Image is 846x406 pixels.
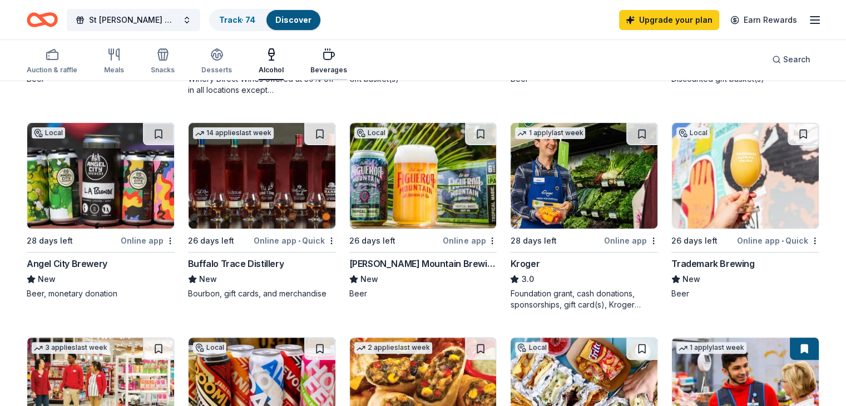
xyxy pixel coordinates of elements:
[27,122,175,299] a: Image for Angel City BreweryLocal28 days leftOnline appAngel City BreweryNewBeer, monetary donation
[737,234,819,247] div: Online app Quick
[510,234,556,247] div: 28 days left
[510,257,540,270] div: Kroger
[38,273,56,286] span: New
[724,10,804,30] a: Earn Rewards
[672,123,819,229] img: Image for Trademark Brewing
[354,342,432,354] div: 2 applies last week
[27,66,77,75] div: Auction & raffle
[254,234,336,247] div: Online app Quick
[783,53,810,66] span: Search
[781,236,784,245] span: •
[349,234,395,247] div: 26 days left
[151,43,175,80] button: Snacks
[188,122,336,299] a: Image for Buffalo Trace Distillery14 applieslast week26 days leftOnline app•QuickBuffalo Trace Di...
[27,7,58,33] a: Home
[188,73,336,96] div: Winery Direct Wines offered at 30% off in all locations except [GEOGRAPHIC_DATA], [GEOGRAPHIC_DAT...
[27,288,175,299] div: Beer, monetary donation
[671,288,819,299] div: Beer
[619,10,719,30] a: Upgrade your plan
[682,273,700,286] span: New
[275,15,311,24] a: Discover
[521,273,533,286] span: 3.0
[671,122,819,299] a: Image for Trademark BrewingLocal26 days leftOnline app•QuickTrademark BrewingNewBeer
[515,127,585,139] div: 1 apply last week
[121,234,175,247] div: Online app
[349,288,497,299] div: Beer
[193,342,226,353] div: Local
[89,13,178,27] span: St [PERSON_NAME] Memorial Golf Tournament
[104,43,124,80] button: Meals
[67,9,200,31] button: St [PERSON_NAME] Memorial Golf Tournament
[676,127,710,138] div: Local
[671,234,718,247] div: 26 days left
[259,43,284,80] button: Alcohol
[201,43,232,80] button: Desserts
[188,288,336,299] div: Bourbon, gift cards, and merchandise
[27,234,73,247] div: 28 days left
[201,66,232,75] div: Desserts
[354,127,388,138] div: Local
[310,43,347,80] button: Beverages
[310,66,347,75] div: Beverages
[676,342,746,354] div: 1 apply last week
[188,257,284,270] div: Buffalo Trace Distillery
[671,257,754,270] div: Trademark Brewing
[32,127,65,138] div: Local
[604,234,658,247] div: Online app
[193,127,274,139] div: 14 applies last week
[350,123,497,229] img: Image for Figueroa Mountain Brewing Co.
[510,122,658,310] a: Image for Kroger1 applylast week28 days leftOnline appKroger3.0Foundation grant, cash donations, ...
[27,257,107,270] div: Angel City Brewery
[298,236,300,245] span: •
[349,257,497,270] div: [PERSON_NAME] Mountain Brewing Co.
[219,15,255,24] a: Track· 74
[259,66,284,75] div: Alcohol
[199,273,217,286] span: New
[349,122,497,299] a: Image for Figueroa Mountain Brewing Co.Local26 days leftOnline app[PERSON_NAME] Mountain Brewing ...
[32,342,110,354] div: 3 applies last week
[360,273,378,286] span: New
[209,9,321,31] button: Track· 74Discover
[151,66,175,75] div: Snacks
[443,234,497,247] div: Online app
[189,123,335,229] img: Image for Buffalo Trace Distillery
[763,48,819,71] button: Search
[188,234,234,247] div: 26 days left
[515,342,548,353] div: Local
[511,123,657,229] img: Image for Kroger
[104,66,124,75] div: Meals
[510,288,658,310] div: Foundation grant, cash donations, sponsorships, gift card(s), Kroger products
[27,123,174,229] img: Image for Angel City Brewery
[27,43,77,80] button: Auction & raffle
